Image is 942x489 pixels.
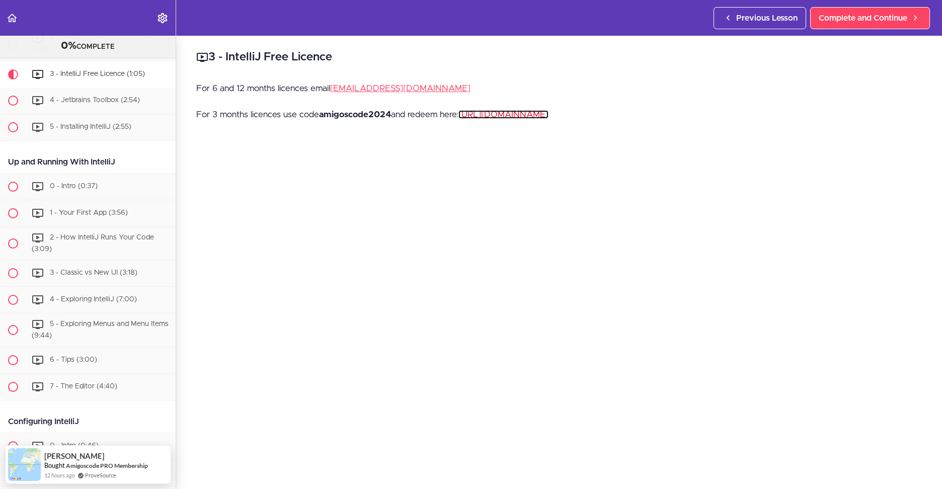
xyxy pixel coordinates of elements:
[156,12,169,24] svg: Settings Menu
[196,81,922,96] p: For 6 and 12 months licences email
[50,123,131,130] span: 5 - Installing IntelliJ (2:55)
[330,84,470,93] a: [EMAIL_ADDRESS][DOMAIN_NAME]
[44,471,75,479] span: 12 hours ago
[736,12,798,24] span: Previous Lesson
[44,452,105,460] span: [PERSON_NAME]
[50,70,145,77] span: 3 - IntelliJ Free Licence (1:05)
[50,383,117,390] span: 7 - The Editor (4:40)
[819,12,907,24] span: Complete and Continue
[50,97,140,104] span: 4 - Jetbrains Toolbox (2:54)
[50,296,137,303] span: 4 - Exploring IntelliJ (7:00)
[85,471,116,479] a: ProveSource
[458,110,548,119] a: [URL][DOMAIN_NAME]
[810,7,930,29] a: Complete and Continue
[50,356,97,363] span: 6 - Tips (3:00)
[8,448,41,481] img: provesource social proof notification image
[6,12,18,24] svg: Back to course curriculum
[196,107,922,122] p: For 3 months licences use code and redeem here:
[32,234,154,253] span: 2 - How IntelliJ Runs Your Code (3:09)
[50,209,128,216] span: 1 - Your First App (3:56)
[196,49,922,66] h2: 3 - IntelliJ Free Licence
[32,321,169,340] span: 5 - Exploring Menus and Menu Items (9:44)
[44,461,65,469] span: Bought
[714,7,806,29] a: Previous Lesson
[50,183,98,190] span: 0 - Intro (0:37)
[50,442,99,449] span: 0 - Intro (0:46)
[319,110,391,119] strong: amigoscode2024
[50,270,137,277] span: 3 - Classic vs New UI (3:18)
[66,461,148,470] a: Amigoscode PRO Membership
[13,40,163,53] div: COMPLETE
[61,41,76,51] span: 0%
